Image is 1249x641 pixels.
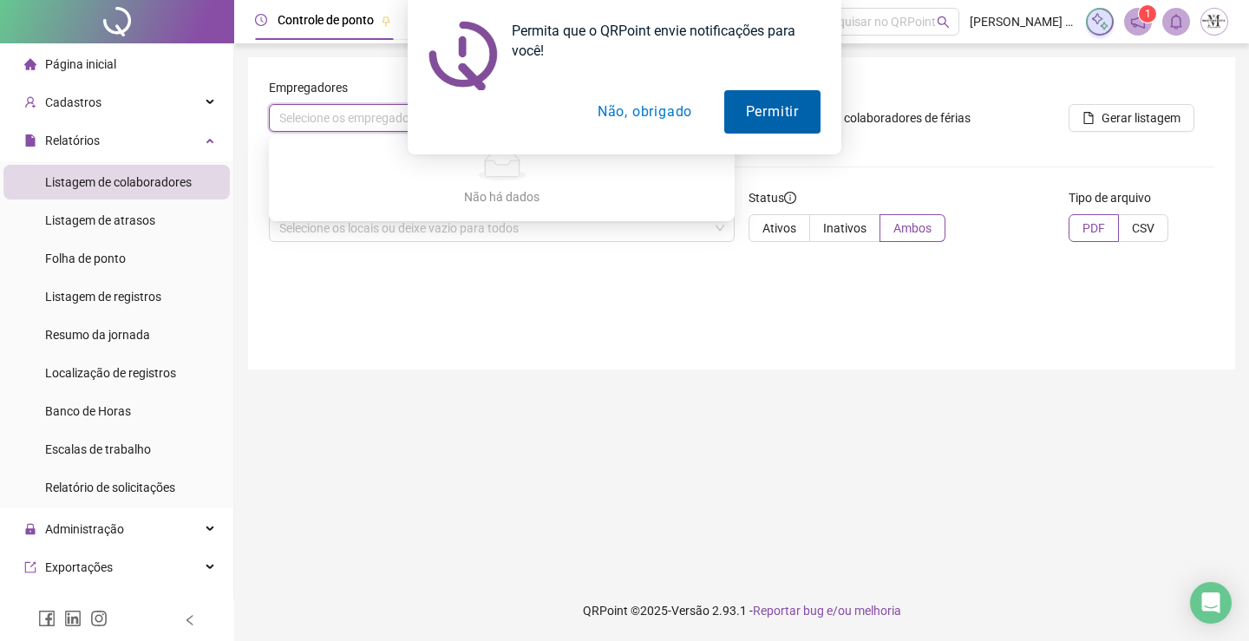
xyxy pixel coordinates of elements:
[45,598,109,612] span: Integrações
[45,290,161,304] span: Listagem de registros
[671,604,710,618] span: Versão
[38,610,56,627] span: facebook
[823,221,866,235] span: Inativos
[45,252,126,265] span: Folha de ponto
[64,610,82,627] span: linkedin
[45,481,175,494] span: Relatório de solicitações
[24,561,36,573] span: export
[762,221,796,235] span: Ativos
[45,404,131,418] span: Banco de Horas
[90,610,108,627] span: instagram
[290,187,714,206] div: Não há dados
[45,560,113,574] span: Exportações
[428,21,498,90] img: notification icon
[576,90,714,134] button: Não, obrigado
[24,523,36,535] span: lock
[1132,221,1154,235] span: CSV
[498,21,821,61] div: Permita que o QRPoint envie notificações para você!
[234,580,1249,641] footer: QRPoint © 2025 - 2.93.1 -
[45,328,150,342] span: Resumo da jornada
[784,192,796,204] span: info-circle
[45,175,192,189] span: Listagem de colaboradores
[1190,582,1232,624] div: Open Intercom Messenger
[45,213,155,227] span: Listagem de atrasos
[893,221,932,235] span: Ambos
[1082,221,1105,235] span: PDF
[45,442,151,456] span: Escalas de trabalho
[724,90,821,134] button: Permitir
[45,522,124,536] span: Administração
[184,614,196,626] span: left
[45,366,176,380] span: Localização de registros
[753,604,901,618] span: Reportar bug e/ou melhoria
[749,188,796,207] span: Status
[1069,188,1151,207] span: Tipo de arquivo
